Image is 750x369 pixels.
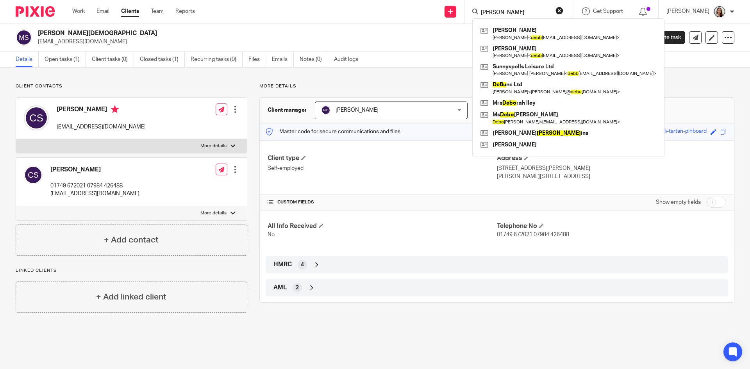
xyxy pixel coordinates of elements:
[497,173,726,180] p: [PERSON_NAME][STREET_ADDRESS]
[151,7,164,15] a: Team
[497,154,726,162] h4: Address
[50,166,139,174] h4: [PERSON_NAME]
[45,52,86,67] a: Open tasks (1)
[300,52,328,67] a: Notes (0)
[266,128,400,135] p: Master code for secure communications and files
[268,222,497,230] h4: All Info Received
[555,7,563,14] button: Clear
[480,9,550,16] input: Search
[497,232,569,237] span: 01749 672021 07984 426488
[273,260,292,269] span: HMRC
[50,190,139,198] p: [EMAIL_ADDRESS][DOMAIN_NAME]
[50,182,139,190] p: 01749 672021 07984 426488
[57,123,146,131] p: [EMAIL_ADDRESS][DOMAIN_NAME]
[96,291,166,303] h4: + Add linked client
[268,232,275,237] span: No
[259,83,734,89] p: More details
[296,284,299,292] span: 2
[273,283,287,292] span: AML
[656,198,701,206] label: Show empty fields
[175,7,195,15] a: Reports
[268,154,497,162] h4: Client type
[16,52,39,67] a: Details
[24,105,49,130] img: svg%3E
[593,9,623,14] span: Get Support
[16,267,247,274] p: Linked clients
[336,107,379,113] span: [PERSON_NAME]
[72,7,85,15] a: Work
[268,106,307,114] h3: Client manager
[497,164,726,172] p: [STREET_ADDRESS][PERSON_NAME]
[121,7,139,15] a: Clients
[268,199,497,205] h4: CUSTOM FIELDS
[16,6,55,17] img: Pixie
[92,52,134,67] a: Client tasks (0)
[111,105,119,113] i: Primary
[301,261,304,269] span: 4
[321,105,330,115] img: svg%3E
[666,7,709,15] p: [PERSON_NAME]
[96,7,109,15] a: Email
[38,29,510,37] h2: [PERSON_NAME][DEMOGRAPHIC_DATA]
[713,5,726,18] img: Profile.png
[268,164,497,172] p: Self-employed
[248,52,266,67] a: Files
[334,52,364,67] a: Audit logs
[104,234,159,246] h4: + Add contact
[497,222,726,230] h4: Telephone No
[16,29,32,46] img: svg%3E
[272,52,294,67] a: Emails
[191,52,243,67] a: Recurring tasks (0)
[24,166,43,184] img: svg%3E
[16,83,247,89] p: Client contacts
[38,38,628,46] p: [EMAIL_ADDRESS][DOMAIN_NAME]
[200,143,227,149] p: More details
[140,52,185,67] a: Closed tasks (1)
[627,127,707,136] div: established-pink-tartan-pinboard
[200,210,227,216] p: More details
[57,105,146,115] h4: [PERSON_NAME]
